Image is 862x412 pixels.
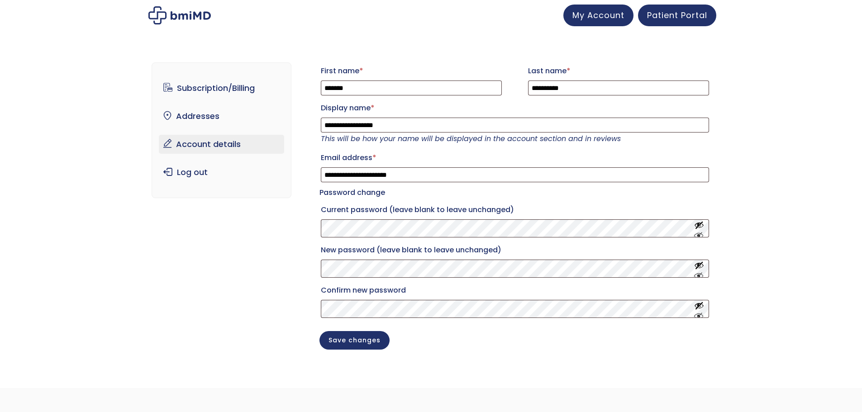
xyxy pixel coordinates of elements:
[319,331,390,350] button: Save changes
[321,64,502,78] label: First name
[152,62,291,198] nav: Account pages
[159,135,284,154] a: Account details
[148,6,211,24] img: My account
[572,9,624,21] span: My Account
[563,5,633,26] a: My Account
[638,5,716,26] a: Patient Portal
[159,163,284,182] a: Log out
[319,186,385,199] legend: Password change
[647,9,707,21] span: Patient Portal
[321,133,621,144] em: This will be how your name will be displayed in the account section and in reviews
[159,107,284,126] a: Addresses
[321,203,709,217] label: Current password (leave blank to leave unchanged)
[321,283,709,298] label: Confirm new password
[321,151,709,165] label: Email address
[159,79,284,98] a: Subscription/Billing
[694,260,704,277] button: Show password
[694,220,704,237] button: Show password
[321,101,709,115] label: Display name
[694,301,704,317] button: Show password
[528,64,709,78] label: Last name
[321,243,709,257] label: New password (leave blank to leave unchanged)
